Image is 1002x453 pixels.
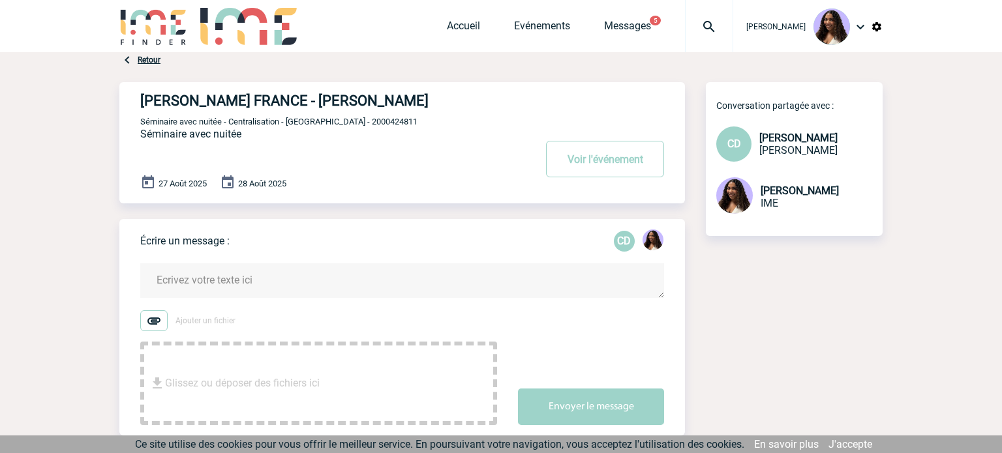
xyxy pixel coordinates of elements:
[643,229,663,253] div: Jessica NETO BOGALHO
[759,132,838,144] span: [PERSON_NAME]
[828,438,872,450] a: J'accepte
[614,231,635,252] p: CD
[140,235,230,247] p: Écrire un message :
[761,197,778,209] span: IME
[518,388,664,425] button: Envoyer le message
[614,231,635,252] div: Caroline DA SILVA
[119,8,187,45] img: IME-Finder
[546,141,664,177] button: Voir l'événement
[716,100,883,111] p: Conversation partagée avec :
[175,316,235,325] span: Ajouter un fichier
[761,184,839,197] span: [PERSON_NAME]
[514,20,570,38] a: Evénements
[650,16,661,25] button: 5
[604,20,651,38] a: Messages
[135,438,744,450] span: Ce site utilise des cookies pour vous offrir le meilleur service. En poursuivant votre navigation...
[727,138,741,150] span: CD
[447,20,480,38] a: Accueil
[643,229,663,250] img: 131234-0.jpg
[149,375,165,391] img: file_download.svg
[138,55,160,65] a: Retour
[746,22,806,31] span: [PERSON_NAME]
[140,93,496,109] h4: [PERSON_NAME] FRANCE - [PERSON_NAME]
[716,177,753,214] img: 131234-0.jpg
[754,438,819,450] a: En savoir plus
[238,179,286,188] span: 28 Août 2025
[813,8,850,45] img: 131234-0.jpg
[759,144,838,156] span: [PERSON_NAME]
[140,117,417,126] span: Séminaire avec nuitée - Centralisation - [GEOGRAPHIC_DATA] - 2000424811
[159,179,207,188] span: 27 Août 2025
[165,351,320,416] span: Glissez ou déposer des fichiers ici
[140,128,241,140] span: Séminaire avec nuitée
